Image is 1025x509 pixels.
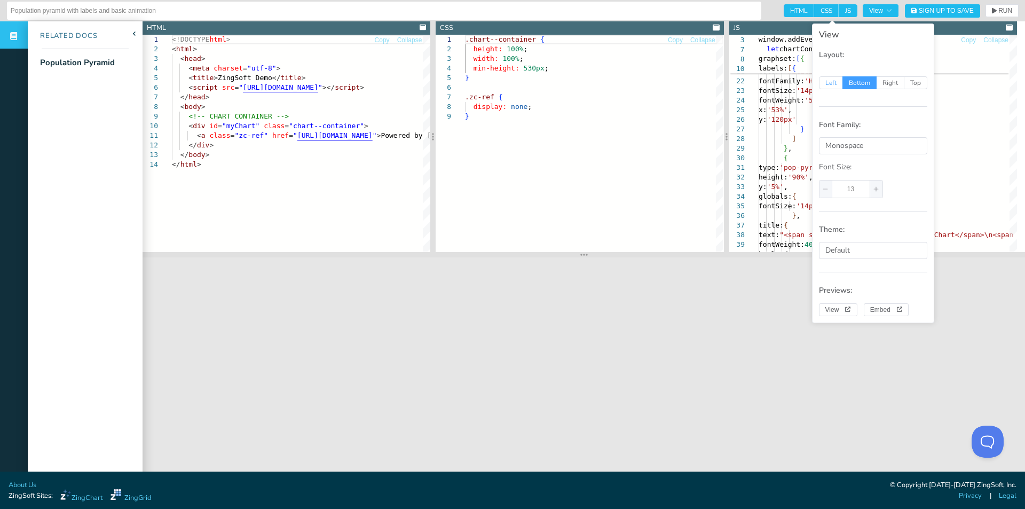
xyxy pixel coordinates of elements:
[668,37,683,43] span: Copy
[819,181,832,198] span: decrease number
[289,131,293,139] span: =
[667,35,683,45] button: Copy
[172,35,209,43] span: <!DOCTYPE
[779,45,834,53] span: chartConfig =
[800,54,805,62] span: {
[335,83,360,91] span: script
[870,307,903,313] span: Embed
[277,64,281,72] span: >
[474,64,519,72] span: min-height:
[819,285,927,296] p: Previews:
[297,131,373,139] span: [URL][DOMAIN_NAME]
[779,231,988,239] span: "<span style=font-size:32px;>Pyramid Chart</span>\
[374,35,390,45] button: Copy
[143,44,158,54] div: 2
[759,35,855,43] span: window.addEventListener
[285,122,289,130] span: =
[193,83,218,91] span: script
[904,76,927,89] span: Top
[759,163,779,171] span: type:
[436,44,451,54] div: 2
[465,35,536,43] span: .chart--container
[819,120,927,130] p: Font Family:
[507,45,524,53] span: 100%
[231,131,235,139] span: =
[197,160,201,168] span: >
[193,74,214,82] span: title
[759,183,767,191] span: y:
[143,160,158,169] div: 14
[819,224,927,235] p: Theme:
[234,131,268,139] span: "zc-ref"
[960,35,976,45] button: Copy
[814,4,839,17] span: CSS
[959,491,982,501] a: Privacy
[180,151,189,159] span: </
[436,83,451,92] div: 6
[193,64,209,72] span: meta
[729,230,745,240] div: 38
[819,30,927,39] div: View
[9,491,53,501] span: ZingSoft Sites:
[218,122,222,130] span: =
[985,4,1019,17] button: RUN
[201,103,206,111] span: >
[436,73,451,83] div: 5
[729,153,745,163] div: 30
[825,307,851,313] span: View
[540,35,545,43] span: {
[759,96,805,104] span: fontWeight:
[729,35,745,45] span: 3
[729,221,745,230] div: 37
[796,87,821,95] span: '14px'
[729,144,745,153] div: 29
[999,491,1016,501] a: Legal
[919,7,974,14] span: Sign Up to Save
[843,76,877,89] span: Bottom
[839,4,857,17] span: JS
[524,64,545,72] span: 530px
[784,154,788,162] span: {
[364,122,368,130] span: >
[961,37,976,43] span: Copy
[759,106,767,114] span: x:
[729,96,745,105] div: 24
[247,64,277,72] span: "utf-8"
[759,221,784,229] span: title:
[11,2,758,19] input: Untitled Demo
[188,141,197,149] span: </
[293,131,297,139] span: "
[143,102,158,112] div: 8
[201,131,206,139] span: a
[784,183,788,191] span: ,
[787,64,792,72] span: [
[318,83,322,91] span: "
[188,64,193,72] span: <
[375,37,390,43] span: Copy
[201,54,206,62] span: >
[289,122,364,130] span: "chart--container"
[143,121,158,131] div: 10
[184,103,201,111] span: body
[819,50,927,60] p: Layout:
[759,87,796,95] span: fontSize:
[796,250,813,258] span: true
[143,140,158,150] div: 12
[792,212,796,220] span: }
[373,131,377,139] span: "
[729,124,745,134] div: 27
[188,74,193,82] span: <
[465,74,469,82] span: }
[729,182,745,192] div: 33
[729,105,745,115] div: 25
[784,4,814,17] span: HTML
[209,131,230,139] span: class
[729,115,745,124] div: 26
[690,37,715,43] span: Collapse
[796,202,821,210] span: '14px'
[759,173,788,181] span: height:
[474,45,503,53] span: height:
[759,250,796,258] span: htmlMode:
[767,115,796,123] span: '120px'
[787,173,808,181] span: '90%'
